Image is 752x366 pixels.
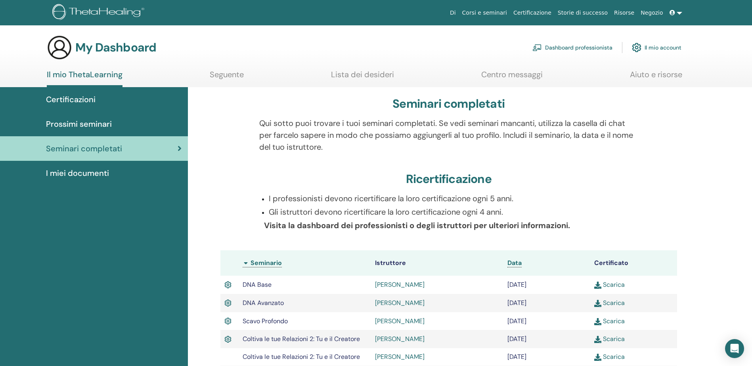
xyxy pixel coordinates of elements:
a: [PERSON_NAME] [375,317,425,325]
td: [DATE] [503,276,590,294]
img: chalkboard-teacher.svg [532,44,542,51]
a: [PERSON_NAME] [375,335,425,343]
td: [DATE] [503,330,590,348]
img: download.svg [594,282,601,289]
td: [DATE] [503,294,590,312]
div: Open Intercom Messenger [725,339,744,358]
a: Scarica [594,335,625,343]
img: download.svg [594,354,601,361]
p: Gli istruttori devono ricertificare la loro certificazione ogni 4 anni. [269,206,638,218]
a: Corsi e seminari [459,6,510,20]
span: Scavo Profondo [243,317,288,325]
td: [DATE] [503,312,590,330]
img: download.svg [594,300,601,307]
b: Visita la dashboard dei professionisti o degli istruttori per ulteriori informazioni. [264,220,570,231]
p: I professionisti devono ricertificare la loro certificazione ogni 5 anni. [269,193,638,204]
span: I miei documenti [46,167,109,179]
span: DNA Base [243,280,272,289]
h3: My Dashboard [75,40,156,55]
span: Certificazioni [46,93,96,105]
a: Il mio account [632,39,681,56]
span: DNA Avanzato [243,299,284,307]
a: Dashboard professionista [532,39,612,56]
th: Certificato [590,250,677,276]
a: [PERSON_NAME] [375,299,425,307]
img: cog.svg [632,41,641,54]
a: Lista dei desideri [331,70,394,85]
span: Prossimi seminari [46,118,112,130]
a: Il mio ThetaLearning [47,70,122,87]
span: Coltiva le tue Relazioni 2: Tu e il Creatore [243,335,360,343]
a: Scarica [594,353,625,361]
a: Risorse [611,6,637,20]
a: Storie di successo [555,6,611,20]
img: Active Certificate [224,280,232,290]
td: [DATE] [503,348,590,366]
span: Data [507,259,522,267]
img: download.svg [594,318,601,325]
h3: Ricertificazione [406,172,492,186]
a: Centro messaggi [481,70,543,85]
a: Negozio [637,6,666,20]
span: Coltiva le tue Relazioni 2: Tu e il Creatore [243,353,360,361]
a: Certificazione [510,6,555,20]
img: Active Certificate [224,298,232,308]
a: Scarica [594,317,625,325]
a: [PERSON_NAME] [375,280,425,289]
h3: Seminari completati [392,97,505,111]
img: Active Certificate [224,334,232,345]
a: Seguente [210,70,244,85]
a: Scarica [594,299,625,307]
a: Data [507,259,522,267]
a: [PERSON_NAME] [375,353,425,361]
img: logo.png [52,4,147,22]
img: download.svg [594,336,601,343]
span: Seminari completati [46,143,122,154]
a: Aiuto e risorse [630,70,682,85]
p: Qui sotto puoi trovare i tuoi seminari completati. Se vedi seminari mancanti, utilizza la casella... [259,117,638,153]
img: Active Certificate [224,316,232,326]
img: generic-user-icon.jpg [47,35,72,60]
a: Di [447,6,459,20]
a: Scarica [594,280,625,289]
th: Istruttore [371,250,503,276]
